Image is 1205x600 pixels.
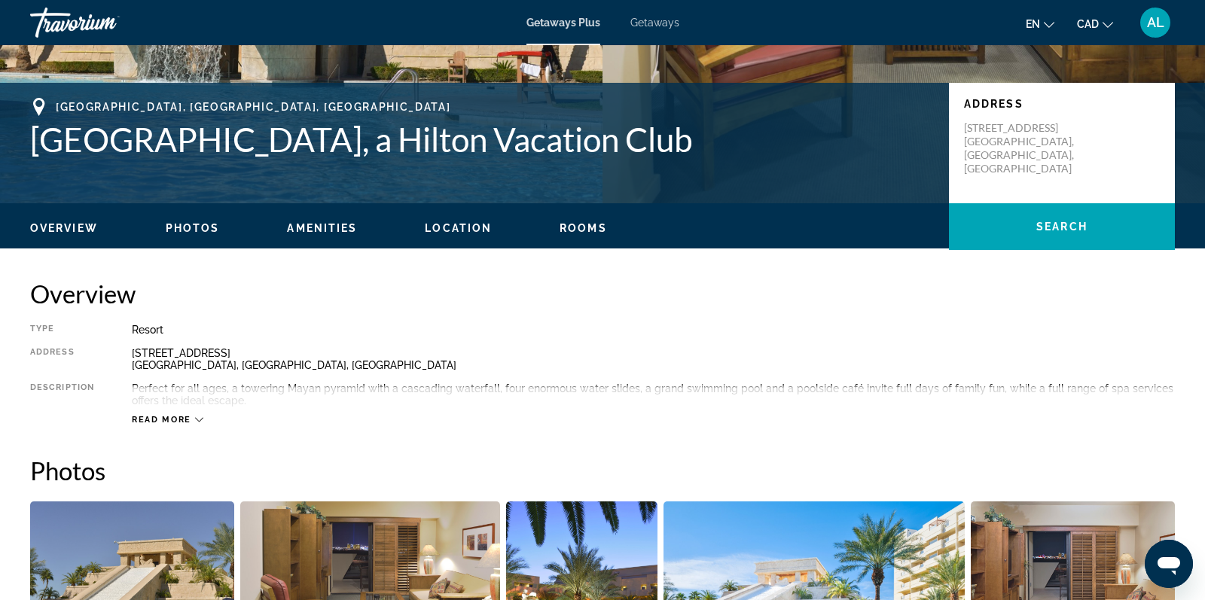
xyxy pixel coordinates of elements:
a: Getaways Plus [526,17,600,29]
div: Perfect for all ages, a towering Mayan pyramid with a cascading waterfall, four enormous water sl... [132,382,1175,407]
iframe: Bouton de lancement de la fenêtre de messagerie [1145,540,1193,588]
p: Address [964,98,1160,110]
a: Getaways [630,17,679,29]
button: Change language [1026,13,1054,35]
a: Travorium [30,3,181,42]
span: Search [1036,221,1088,233]
button: Photos [166,221,220,235]
span: Rooms [560,222,607,234]
button: Amenities [287,221,357,235]
span: CAD [1077,18,1099,30]
span: Overview [30,222,98,234]
h1: [GEOGRAPHIC_DATA], a Hilton Vacation Club [30,120,934,159]
span: Photos [166,222,220,234]
button: Read more [132,414,203,425]
button: Rooms [560,221,607,235]
div: Description [30,382,94,407]
span: AL [1147,15,1164,30]
button: Location [425,221,492,235]
button: Overview [30,221,98,235]
div: Type [30,324,94,336]
h2: Overview [30,279,1175,309]
span: [GEOGRAPHIC_DATA], [GEOGRAPHIC_DATA], [GEOGRAPHIC_DATA] [56,101,450,113]
p: [STREET_ADDRESS] [GEOGRAPHIC_DATA], [GEOGRAPHIC_DATA], [GEOGRAPHIC_DATA] [964,121,1084,175]
span: en [1026,18,1040,30]
h2: Photos [30,455,1175,486]
button: User Menu [1136,7,1175,38]
span: Location [425,222,492,234]
div: Resort [132,324,1175,336]
div: [STREET_ADDRESS] [GEOGRAPHIC_DATA], [GEOGRAPHIC_DATA], [GEOGRAPHIC_DATA] [132,347,1175,371]
span: Amenities [287,222,357,234]
div: Address [30,347,94,371]
button: Change currency [1077,13,1113,35]
button: Search [949,203,1175,250]
span: Read more [132,415,191,425]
